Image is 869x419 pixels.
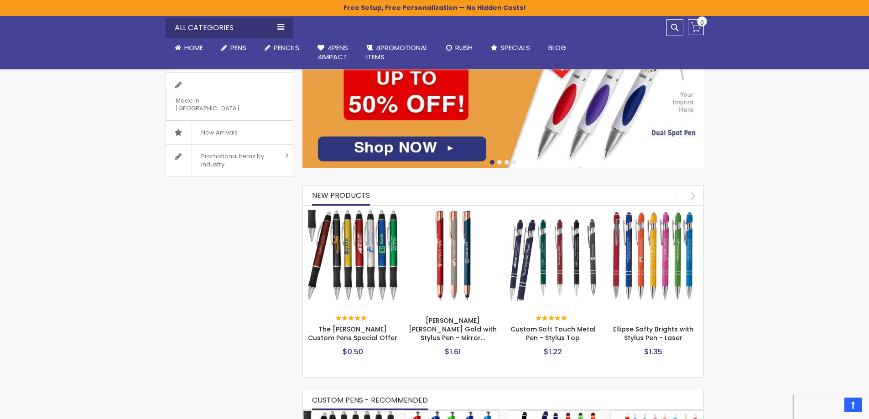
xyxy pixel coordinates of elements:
a: Crosby Softy Rose Gold with Stylus Pen - Mirror Laser [407,210,499,217]
a: The Barton Custom Pens Special Offer [307,210,399,217]
a: Rush [437,38,482,58]
div: All Categories [166,18,293,38]
a: Pencils [255,38,308,58]
span: Home [184,43,203,52]
span: Specials [500,43,530,52]
span: $1.61 [445,347,461,357]
div: 100% [536,316,568,322]
a: [PERSON_NAME] [PERSON_NAME] Gold with Stylus Pen - Mirror… [409,316,497,342]
img: The Barton Custom Pens Special Offer [307,210,399,301]
a: New Arrivals [166,121,293,145]
img: Crosby Softy Rose Gold with Stylus Pen - Mirror Laser [407,210,499,301]
span: Blog [548,43,566,52]
span: Made in [GEOGRAPHIC_DATA] [166,89,270,120]
a: Home [166,38,212,58]
a: Custom Soft Touch Metal Pen - Stylus Top [510,325,596,342]
div: 100% [336,316,368,322]
div: prev [667,188,683,204]
a: Made in [GEOGRAPHIC_DATA] [166,73,293,120]
a: Pens [212,38,255,58]
img: Custom Soft Touch Metal Pen - Stylus Top [508,210,599,301]
a: Blog [539,38,575,58]
a: Specials [482,38,539,58]
span: New Products [312,190,370,201]
span: $1.22 [544,347,562,357]
a: Ellipse Softy Brights with Stylus Pen - Laser [608,210,699,217]
span: Pens [230,43,246,52]
span: 4Pens 4impact [317,43,348,62]
a: 0 [688,19,704,35]
div: next [685,188,701,204]
iframe: Google Customer Reviews [794,394,869,419]
a: 4PROMOTIONALITEMS [357,38,437,67]
a: Promotional Items by Industry [166,145,293,176]
a: Dart Color slim Pens [611,410,703,418]
img: Ellipse Softy Brights with Stylus Pen - Laser [608,210,699,301]
a: The Barton Custom Pens Special Offer [303,410,395,418]
span: 0 [700,18,704,27]
span: Pencils [274,43,299,52]
span: Promotional Items by Industry [192,145,282,176]
a: The [PERSON_NAME] Custom Pens Special Offer [308,325,397,342]
span: $1.35 [644,347,662,357]
span: Rush [455,43,473,52]
a: Ellipse Softy Brights with Stylus Pen - Laser [613,325,693,342]
span: CUSTOM PENS - RECOMMENDED [312,395,428,405]
span: New Arrivals [192,121,247,145]
span: 4PROMOTIONAL ITEMS [366,43,428,62]
a: Celeste Soft Touch Metal Pens With Stylus - Special Offer [508,410,601,418]
a: 4Pens4impact [308,38,357,67]
span: $0.50 [343,347,363,357]
a: Avenir® Custom Soft Grip Advertising Pens [406,410,498,418]
a: Custom Soft Touch Metal Pen - Stylus Top [508,210,599,217]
